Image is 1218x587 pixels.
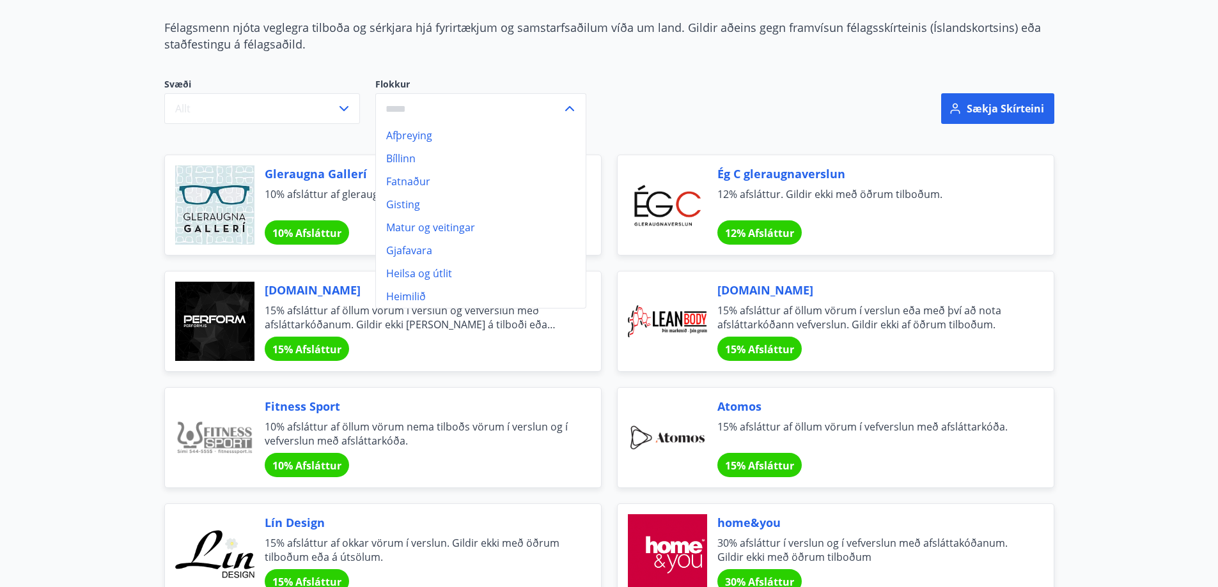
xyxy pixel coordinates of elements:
[717,514,1023,531] span: home&you
[265,398,570,415] span: Fitness Sport
[375,78,586,91] label: Flokkur
[164,78,360,93] span: Svæði
[265,420,570,448] span: 10% afsláttur af öllum vörum nema tilboðs vörum í verslun og í vefverslun með afsláttarkóða.
[265,165,570,182] span: Gleraugna Gallerí
[376,124,586,147] li: Afþreying
[265,514,570,531] span: Lín Design
[272,342,341,356] span: 15% Afsláttur
[717,303,1023,332] span: 15% afsláttur af öllum vörum í verslun eða með því að nota afsláttarkóðann vefverslun. Gildir ekk...
[376,147,586,170] li: Bíllinn
[272,226,341,240] span: 10% Afsláttur
[265,187,570,215] span: 10% afsláttur af gleraugum.
[941,93,1054,124] button: Sækja skírteini
[717,420,1023,448] span: 15% afsláttur af öllum vörum í vefverslun með afsláttarkóða.
[717,282,1023,298] span: [DOMAIN_NAME]
[376,285,586,308] li: Heimilið
[265,303,570,332] span: 15% afsláttur af öllum vörum í verslun og vefverslun með afsláttarkóðanum. Gildir ekki [PERSON_NA...
[376,239,586,262] li: Gjafavara
[376,262,586,285] li: Heilsa og útlit
[175,102,191,116] span: Allt
[725,459,794,473] span: 15% Afsláttur
[725,226,794,240] span: 12% Afsláttur
[725,342,794,356] span: 15% Afsláttur
[717,536,1023,564] span: 30% afsláttur í verslun og í vefverslun með afsláttakóðanum. Gildir ekki með öðrum tilboðum
[717,187,1023,215] span: 12% afsláttur. Gildir ekki með öðrum tilboðum.
[376,170,586,193] li: Fatnaður
[265,536,570,564] span: 15% afsláttur af okkar vörum í verslun. Gildir ekki með öðrum tilboðum eða á útsölum.
[717,398,1023,415] span: Atomos
[717,165,1023,182] span: Ég C gleraugnaverslun
[265,282,570,298] span: [DOMAIN_NAME]
[376,193,586,216] li: Gisting
[164,93,360,124] button: Allt
[272,459,341,473] span: 10% Afsláttur
[164,20,1041,52] span: Félagsmenn njóta veglegra tilboða og sérkjara hjá fyrirtækjum og samstarfsaðilum víða um land. Gi...
[376,216,586,239] li: Matur og veitingar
